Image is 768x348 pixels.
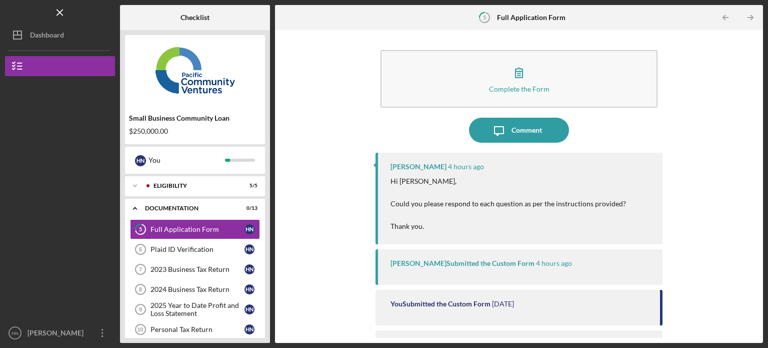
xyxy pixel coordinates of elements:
[244,264,254,274] div: H N
[244,224,254,234] div: H N
[130,239,260,259] a: 6Plaid ID VerificationHN
[244,304,254,314] div: H N
[135,155,146,166] div: H N
[492,300,514,308] time: 2025-09-09 04:24
[390,163,446,171] div: [PERSON_NAME]
[129,114,261,122] div: Small Business Community Loan
[137,326,143,332] tspan: 10
[244,244,254,254] div: H N
[139,266,142,272] tspan: 7
[536,259,572,267] time: 2025-10-01 21:35
[469,118,569,143] button: Comment
[497,14,565,22] b: Full Application Form
[130,219,260,239] a: 5Full Application FormHN
[129,127,261,135] div: $250,000.00
[239,205,257,211] div: 0 / 13
[180,14,209,22] b: Checklist
[139,306,142,312] tspan: 9
[139,246,142,252] tspan: 6
[5,323,115,343] button: HN[PERSON_NAME]
[483,14,486,21] tspan: 5
[239,183,257,189] div: 5 / 5
[390,300,490,308] div: You Submitted the Custom Form
[139,286,142,292] tspan: 8
[148,152,225,169] div: You
[5,25,115,45] button: Dashboard
[150,301,244,317] div: 2025 Year to Date Profit and Loss Statement
[489,85,549,93] div: Complete the Form
[150,285,244,293] div: 2024 Business Tax Return
[130,299,260,319] a: 92025 Year to Date Profit and Loss StatementHN
[150,265,244,273] div: 2023 Business Tax Return
[390,259,534,267] div: [PERSON_NAME] Submitted the Custom Form
[25,323,90,345] div: [PERSON_NAME]
[150,325,244,333] div: Personal Tax Return
[30,25,64,48] div: Dashboard
[153,183,232,189] div: Eligibility
[11,330,18,336] text: HN
[511,118,542,143] div: Comment
[244,324,254,334] div: H N
[390,176,626,232] p: Hi [PERSON_NAME], Could you please respond to each question as per the instructions provided? Tha...
[244,284,254,294] div: H N
[130,279,260,299] a: 82024 Business Tax ReturnHN
[125,40,265,100] img: Product logo
[448,163,484,171] time: 2025-10-01 21:45
[130,259,260,279] a: 72023 Business Tax ReturnHN
[145,205,232,211] div: Documentation
[150,225,244,233] div: Full Application Form
[380,50,657,108] button: Complete the Form
[130,319,260,339] a: 10Personal Tax ReturnHN
[150,245,244,253] div: Plaid ID Verification
[139,226,142,233] tspan: 5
